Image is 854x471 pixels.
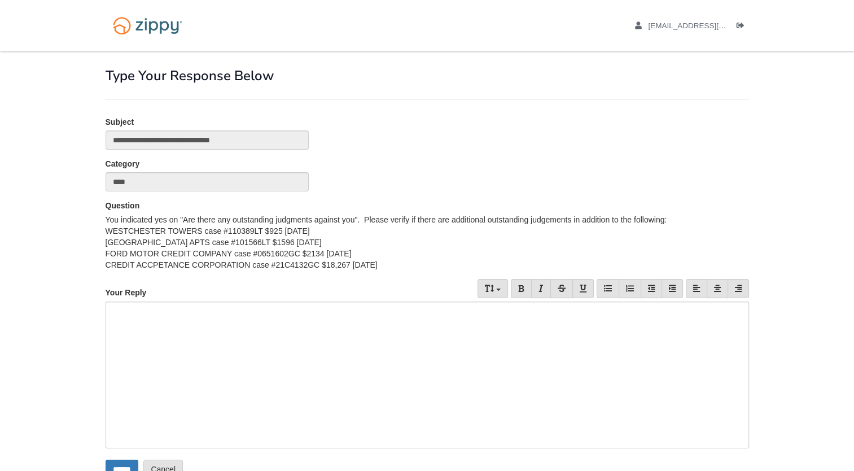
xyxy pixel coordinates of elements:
[511,279,532,298] a: Bold (Ctrl/Cmd+B)
[106,11,190,40] img: Logo
[648,21,777,30] span: amyszoo@rocketmail.com
[106,279,147,298] label: Your Reply
[550,279,573,298] a: Strikethrough
[619,279,641,298] a: Number list
[106,116,134,128] label: Subject
[737,21,749,33] a: Log out
[531,279,551,298] a: Italic (Ctrl/Cmd+I)
[635,21,778,33] a: edit profile
[106,249,352,258] span: FORD MOTOR CREDIT COMPANY case #0651602GC $2134 [DATE]
[662,279,683,298] a: Indent (Tab)
[641,279,662,298] a: Reduce indent (Shift+Tab)
[106,238,322,247] span: [GEOGRAPHIC_DATA] APTS case #101566LT $1596 [DATE]
[597,279,619,298] a: Bullet list
[106,215,667,224] span: You indicated yes on "Are there any outstanding judgments against you". Please verify if there ar...
[106,260,378,269] span: CREDIT ACCPETANCE CORPORATION case #21C4132GC $18,267 [DATE]
[106,158,140,169] label: Category
[728,279,749,298] a: Align Right (Ctrl/Cmd+R)
[572,279,594,298] a: Underline
[106,226,310,236] span: WESTCHESTER TOWERS case #110389LT $925 [DATE]
[106,200,140,211] label: Question
[686,279,707,298] a: Align Left (Ctrl/Cmd+L)
[106,68,749,83] h1: Type Your Response Below
[707,279,728,298] a: Center (Ctrl/Cmd+E)
[478,279,508,298] a: Font Size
